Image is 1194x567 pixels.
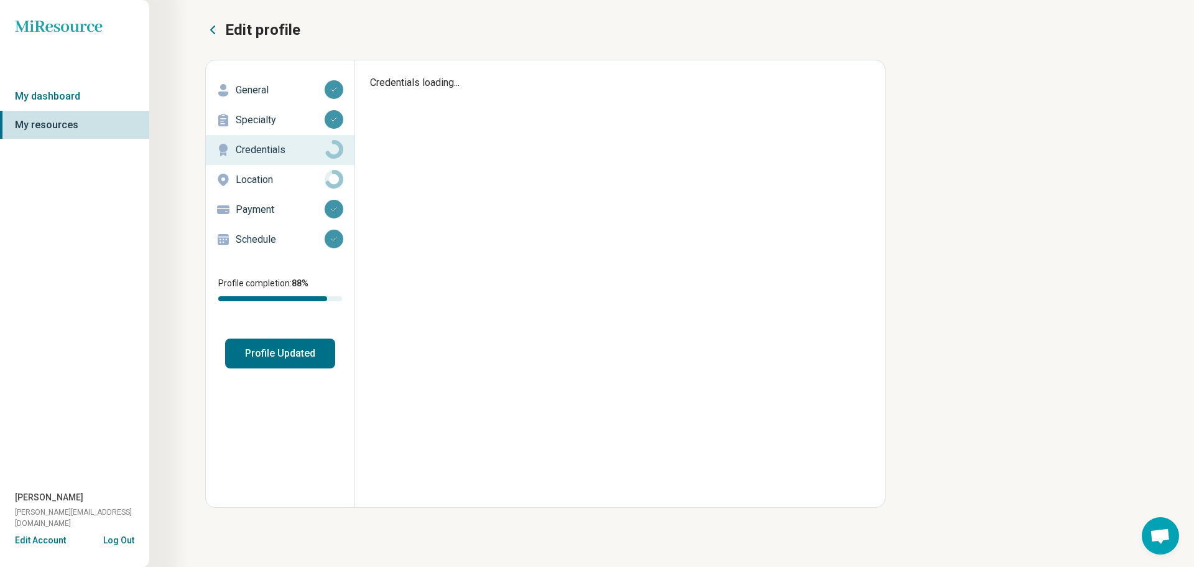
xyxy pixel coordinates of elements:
[103,534,134,544] button: Log Out
[15,507,149,529] span: [PERSON_NAME][EMAIL_ADDRESS][DOMAIN_NAME]
[206,105,354,135] a: Specialty
[206,269,354,309] div: Profile completion:
[292,278,308,288] span: 88 %
[225,339,335,368] button: Profile Updated
[206,225,354,255] a: Schedule
[1142,517,1179,555] div: Open chat
[206,75,354,105] a: General
[15,491,83,504] span: [PERSON_NAME]
[218,296,342,301] div: Profile completion
[355,60,885,105] div: Credentials loading...
[236,232,325,247] p: Schedule
[205,20,300,40] button: Edit profile
[225,20,300,40] p: Edit profile
[236,172,325,187] p: Location
[236,83,325,98] p: General
[236,143,325,157] p: Credentials
[236,202,325,217] p: Payment
[236,113,325,128] p: Specialty
[15,534,66,547] button: Edit Account
[206,195,354,225] a: Payment
[206,165,354,195] a: Location
[206,135,354,165] a: Credentials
